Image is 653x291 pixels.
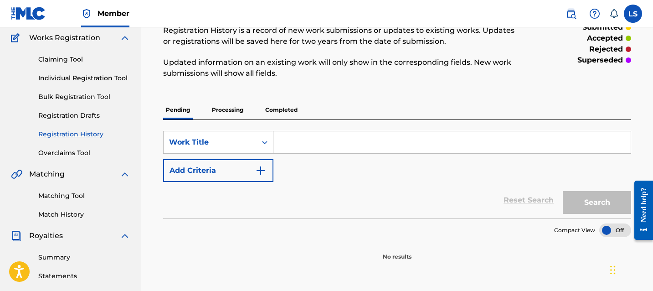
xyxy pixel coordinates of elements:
[38,55,130,64] a: Claiming Tool
[119,32,130,43] img: expand
[38,73,130,83] a: Individual Registration Tool
[38,148,130,158] a: Overclaims Tool
[577,55,623,66] p: superseded
[627,174,653,247] iframe: Resource Center
[610,256,616,284] div: Drag
[589,8,600,19] img: help
[29,230,63,241] span: Royalties
[554,226,595,234] span: Compact View
[119,169,130,180] img: expand
[29,169,65,180] span: Matching
[38,253,130,262] a: Summary
[163,131,631,218] form: Search Form
[562,5,580,23] a: Public Search
[81,8,92,19] img: Top Rightsholder
[582,22,623,33] p: submitted
[163,25,524,47] p: Registration History is a record of new work submissions or updates to existing works. Updates or...
[624,5,642,23] div: User Menu
[566,8,576,19] img: search
[11,169,22,180] img: Matching
[383,242,411,261] p: No results
[38,210,130,219] a: Match History
[98,8,129,19] span: Member
[38,191,130,201] a: Matching Tool
[255,165,266,176] img: 9d2ae6d4665cec9f34b9.svg
[163,100,193,120] p: Pending
[586,5,604,23] div: Help
[38,130,130,139] a: Registration History
[163,57,524,79] p: Updated information on an existing work will only show in the corresponding fields. New work subm...
[38,92,130,102] a: Bulk Registration Tool
[29,32,100,43] span: Works Registration
[607,247,653,291] iframe: Chat Widget
[262,100,300,120] p: Completed
[38,271,130,281] a: Statements
[38,111,130,120] a: Registration Drafts
[119,230,130,241] img: expand
[609,9,618,18] div: Notifications
[11,32,23,43] img: Works Registration
[11,230,22,241] img: Royalties
[169,137,251,148] div: Work Title
[209,100,246,120] p: Processing
[163,159,273,182] button: Add Criteria
[587,33,623,44] p: accepted
[589,44,623,55] p: rejected
[11,7,46,20] img: MLC Logo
